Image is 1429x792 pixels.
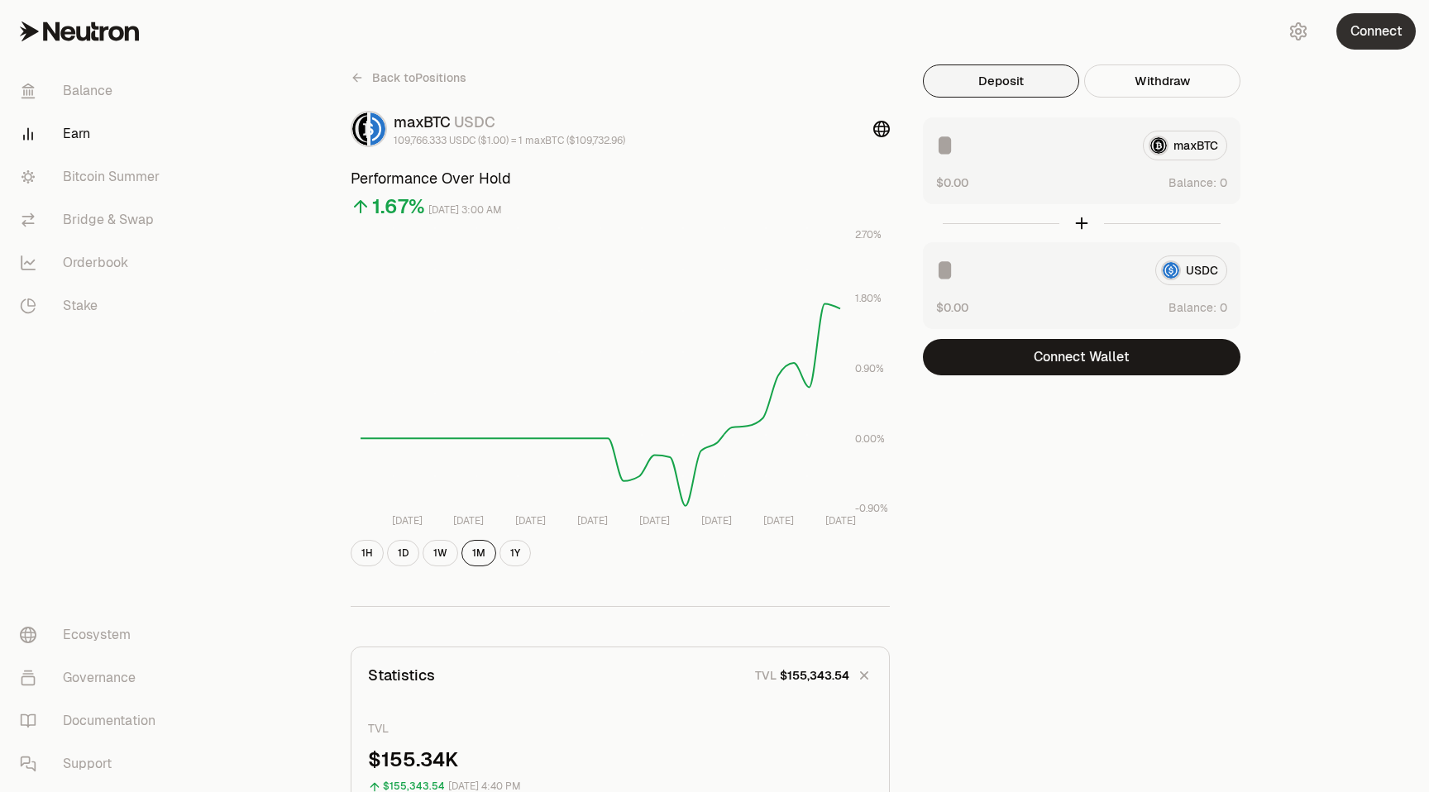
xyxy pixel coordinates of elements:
[351,64,466,91] a: Back toPositions
[454,112,495,131] span: USDC
[1336,13,1416,50] button: Connect
[370,112,385,146] img: USDC Logo
[755,667,777,684] p: TVL
[639,514,670,527] tspan: [DATE]
[701,514,732,527] tspan: [DATE]
[825,514,856,527] tspan: [DATE]
[372,69,466,86] span: Back to Positions
[392,514,423,527] tspan: [DATE]
[1169,299,1216,316] span: Balance:
[453,514,484,527] tspan: [DATE]
[368,664,435,687] p: Statistics
[7,284,179,327] a: Stake
[1084,64,1240,98] button: Withdraw
[855,432,885,446] tspan: 0.00%
[368,747,872,773] div: $155.34K
[7,69,179,112] a: Balance
[368,720,872,737] p: TVL
[428,201,502,220] div: [DATE] 3:00 AM
[394,111,625,134] div: maxBTC
[923,64,1079,98] button: Deposit
[7,155,179,198] a: Bitcoin Summer
[372,193,425,220] div: 1.67%
[936,174,968,191] button: $0.00
[7,198,179,241] a: Bridge & Swap
[7,699,179,742] a: Documentation
[423,540,458,566] button: 1W
[352,112,367,146] img: maxBTC Logo
[351,647,889,704] button: StatisticsTVL$155,343.54
[855,228,882,241] tspan: 2.70%
[394,134,625,147] div: 109,766.333 USDC ($1.00) = 1 maxBTC ($109,732.96)
[1169,174,1216,191] span: Balance:
[7,241,179,284] a: Orderbook
[351,167,890,190] h3: Performance Over Hold
[515,514,546,527] tspan: [DATE]
[855,292,882,305] tspan: 1.80%
[7,613,179,656] a: Ecosystem
[923,339,1240,375] button: Connect Wallet
[351,540,384,566] button: 1H
[855,362,884,375] tspan: 0.90%
[7,112,179,155] a: Earn
[855,502,888,515] tspan: -0.90%
[499,540,531,566] button: 1Y
[780,667,849,684] span: $155,343.54
[763,514,794,527] tspan: [DATE]
[577,514,608,527] tspan: [DATE]
[7,656,179,699] a: Governance
[387,540,419,566] button: 1D
[7,742,179,785] a: Support
[461,540,496,566] button: 1M
[936,298,968,316] button: $0.00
